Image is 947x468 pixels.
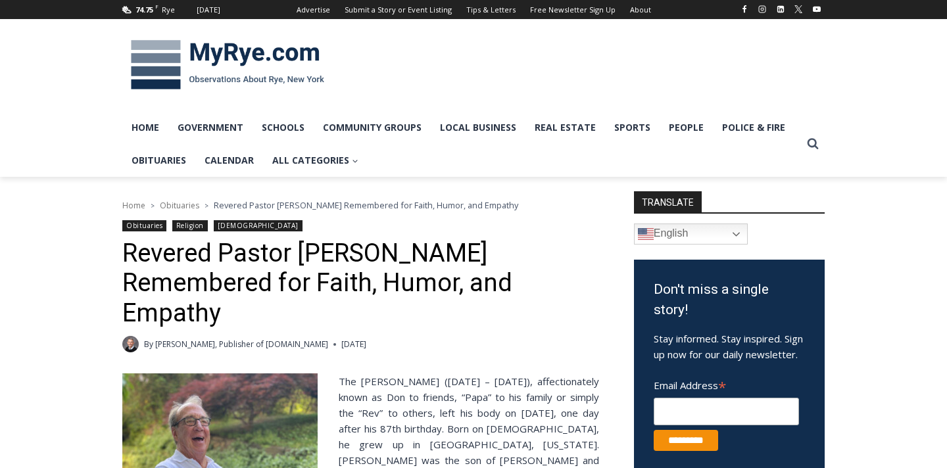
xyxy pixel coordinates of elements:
a: Instagram [754,1,770,17]
img: MyRye.com [122,31,333,99]
img: en [638,226,654,242]
a: Obituaries [122,144,195,177]
span: By [144,338,153,350]
a: Government [168,111,253,144]
nav: Breadcrumbs [122,199,599,212]
span: All Categories [272,153,358,168]
a: Facebook [737,1,752,17]
a: Home [122,111,168,144]
span: > [151,201,155,210]
h1: Revered Pastor [PERSON_NAME] Remembered for Faith, Humor, and Empathy [122,239,599,329]
span: Revered Pastor [PERSON_NAME] Remembered for Faith, Humor, and Empathy [214,199,518,211]
span: 74.75 [135,5,153,14]
nav: Primary Navigation [122,111,801,177]
a: Local Business [431,111,525,144]
h3: Don't miss a single story! [654,279,805,321]
a: Police & Fire [713,111,794,144]
a: Linkedin [773,1,789,17]
a: Real Estate [525,111,605,144]
a: Obituaries [160,200,199,211]
div: [DATE] [197,4,220,16]
a: All Categories [263,144,368,177]
a: People [660,111,713,144]
a: Community Groups [314,111,431,144]
label: Email Address [654,372,799,396]
a: [DEMOGRAPHIC_DATA] [214,220,303,231]
div: Rye [162,4,175,16]
a: Schools [253,111,314,144]
a: Sports [605,111,660,144]
a: Calendar [195,144,263,177]
span: > [205,201,208,210]
a: Religion [172,220,208,231]
strong: TRANSLATE [634,191,702,212]
a: YouTube [809,1,825,17]
a: [PERSON_NAME], Publisher of [DOMAIN_NAME] [155,339,328,350]
a: Obituaries [122,220,166,231]
time: [DATE] [341,338,366,350]
a: Author image [122,336,139,352]
p: Stay informed. Stay inspired. Sign up now for our daily newsletter. [654,331,805,362]
a: English [634,223,748,245]
span: F [155,3,158,10]
a: X [790,1,806,17]
a: Home [122,200,145,211]
button: View Search Form [801,132,825,156]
